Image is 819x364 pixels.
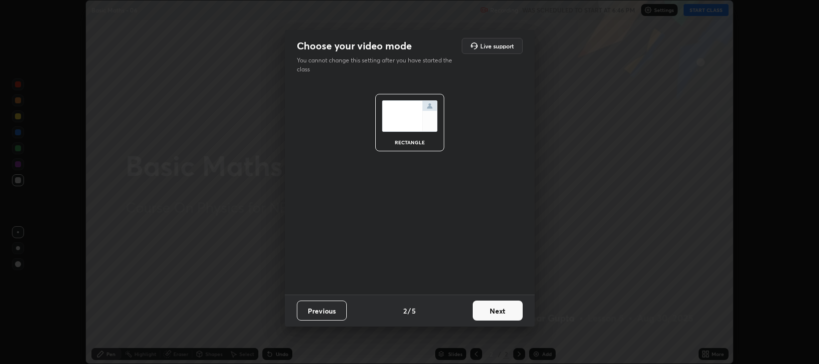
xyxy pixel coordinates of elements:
[403,306,407,316] h4: 2
[297,39,412,52] h2: Choose your video mode
[297,301,347,321] button: Previous
[382,100,438,132] img: normalScreenIcon.ae25ed63.svg
[390,140,430,145] div: rectangle
[412,306,416,316] h4: 5
[480,43,514,49] h5: Live support
[297,56,459,74] p: You cannot change this setting after you have started the class
[408,306,411,316] h4: /
[473,301,523,321] button: Next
